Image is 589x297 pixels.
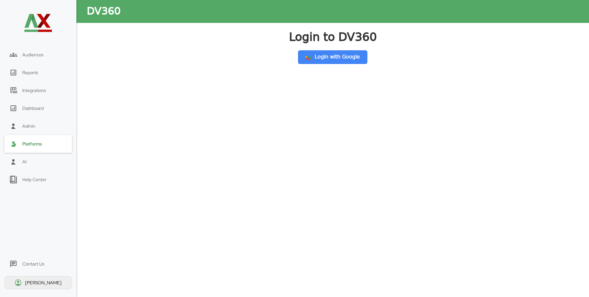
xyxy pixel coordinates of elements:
button: Login with Google [298,50,367,64]
div: Admin [22,123,35,129]
div: Platforms [22,141,42,147]
div: [PERSON_NAME] [25,280,62,286]
div: Integrations [22,88,46,93]
div: Help Center [22,177,46,182]
div: DV360 [87,4,120,19]
h2: Login to DV360 [289,29,377,45]
div: Reports [22,70,38,75]
div: Contact Us [22,261,44,267]
div: Dashboard [22,105,44,111]
span: Audiences [22,52,43,58]
div: AI [22,159,26,165]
